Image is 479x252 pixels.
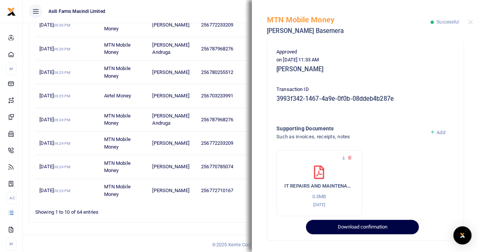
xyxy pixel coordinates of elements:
[251,113,288,126] span: September lunch allowance
[276,56,454,64] p: on [DATE] 11:33 AM
[152,69,189,75] span: [PERSON_NAME]
[152,42,189,55] span: [PERSON_NAME] Andruga
[152,22,189,28] span: [PERSON_NAME]
[276,150,362,216] div: IT REPAIRS AND MAINTENANCE
[201,164,233,169] span: 256770785074
[7,7,16,16] img: logo-small
[251,136,288,150] span: September lunch allowance
[267,15,431,24] h5: MTN Mobile Money
[39,117,70,122] span: [DATE]
[284,183,354,189] h6: IT REPAIRS AND MAINTENANCE
[313,202,325,207] small: [DATE]
[437,19,459,25] span: Successful
[468,20,473,25] button: Close
[201,69,233,75] span: 256780255512
[152,140,189,146] span: [PERSON_NAME]
[39,93,70,99] span: [DATE]
[45,8,108,15] span: Asili Farms Masindi Limited
[54,189,70,193] small: 06:23 PM
[39,140,70,146] span: [DATE]
[39,69,70,75] span: [DATE]
[284,193,354,201] p: 0.5MB
[201,188,233,193] span: 256772710167
[54,23,70,27] small: 06:30 PM
[251,66,288,79] span: September lunch allowance
[104,18,131,31] span: MTN Mobile Money
[276,86,454,94] p: Transaction ID
[276,48,454,56] p: Approved
[6,192,16,204] li: Ac
[39,164,70,169] span: [DATE]
[276,95,454,103] h5: 3993f342-1467-4a9e-0f0b-08ddeb4b287e
[437,130,445,135] span: Add
[201,22,233,28] span: 256772233209
[39,46,70,52] span: [DATE]
[201,117,233,122] span: 256787968276
[251,160,288,174] span: September lunch allowance
[35,204,212,216] div: Showing 1 to 10 of 64 entries
[104,136,131,150] span: MTN Mobile Money
[276,66,454,73] h5: [PERSON_NAME]
[104,93,131,99] span: Airtel Money
[267,27,431,35] h5: [PERSON_NAME] Basemera
[276,133,424,141] h4: Such as invoices, receipts, notes
[430,130,445,135] a: Add
[453,226,471,244] div: Open Intercom Messenger
[251,184,288,197] span: September lunch allowance
[104,113,131,126] span: MTN Mobile Money
[251,18,295,31] span: September fuel plus service
[152,164,189,169] span: [PERSON_NAME]
[6,238,16,250] li: M
[201,93,233,99] span: 256703233991
[201,140,233,146] span: 256772233209
[152,113,189,126] span: [PERSON_NAME] Andruga
[54,141,70,146] small: 06:24 PM
[104,160,131,174] span: MTN Mobile Money
[6,63,16,75] li: M
[39,188,70,193] span: [DATE]
[251,42,295,55] span: September fuel plus service
[152,93,189,99] span: [PERSON_NAME]
[104,42,131,55] span: MTN Mobile Money
[54,94,70,98] small: 06:25 PM
[104,184,131,197] span: MTN Mobile Money
[54,47,70,51] small: 06:29 PM
[201,46,233,52] span: 256787968276
[251,89,288,103] span: September lunch allowance
[54,70,70,75] small: 06:25 PM
[152,188,189,193] span: [PERSON_NAME]
[276,124,424,133] h4: Supporting Documents
[306,220,418,234] button: Download confirmation
[54,165,70,169] small: 06:24 PM
[39,22,70,28] span: [DATE]
[54,118,70,122] small: 06:24 PM
[104,66,131,79] span: MTN Mobile Money
[7,8,16,14] a: logo-small logo-large logo-large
